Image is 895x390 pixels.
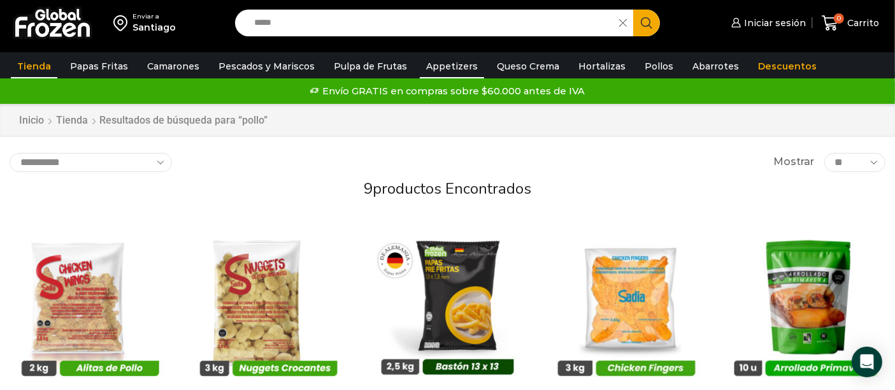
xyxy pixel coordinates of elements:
[834,13,844,24] span: 0
[327,54,413,78] a: Pulpa de Frutas
[11,54,57,78] a: Tienda
[141,54,206,78] a: Camarones
[64,54,134,78] a: Papas Fritas
[132,12,176,21] div: Enviar a
[728,10,806,36] a: Iniciar sesión
[852,347,882,377] div: Open Intercom Messenger
[55,113,89,128] a: Tienda
[774,155,815,170] span: Mostrar
[373,178,531,199] span: productos encontrados
[10,153,172,172] select: Pedido de la tienda
[686,54,745,78] a: Abarrotes
[364,178,373,199] span: 9
[819,8,882,38] a: 0 Carrito
[741,17,806,29] span: Iniciar sesión
[132,21,176,34] div: Santiago
[420,54,484,78] a: Appetizers
[752,54,823,78] a: Descuentos
[844,17,879,29] span: Carrito
[18,113,268,128] nav: Breadcrumb
[638,54,680,78] a: Pollos
[212,54,321,78] a: Pescados y Mariscos
[572,54,632,78] a: Hortalizas
[490,54,566,78] a: Queso Crema
[99,114,268,126] h1: Resultados de búsqueda para “pollo”
[633,10,660,36] button: Search button
[113,12,132,34] img: address-field-icon.svg
[18,113,45,128] a: Inicio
